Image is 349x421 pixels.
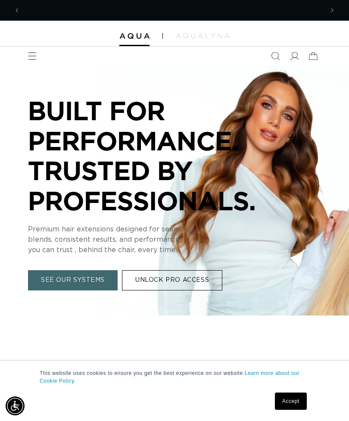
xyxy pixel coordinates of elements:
img: aqualyna.com [176,33,230,38]
div: Accessibility Menu [6,396,25,415]
summary: Menu [23,47,42,65]
p: blends, consistent results, and performance [28,235,287,245]
button: Next announcement [323,1,342,20]
button: Previous announcement [7,1,26,20]
img: Aqua Hair Extensions [119,33,150,39]
p: This website uses cookies to ensure you get the best experience on our website. [40,369,309,385]
p: Premium hair extensions designed for seamless [28,225,287,235]
a: SEE OUR SYSTEMS [28,271,118,291]
p: BUILT FOR PERFORMANCE. TRUSTED BY PROFESSIONALS. [28,96,287,215]
summary: Search [266,47,285,65]
a: Accept [275,393,307,410]
a: UNLOCK PRO ACCESS [122,271,222,291]
p: you can trust , behind the chair, every time. [28,245,287,256]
